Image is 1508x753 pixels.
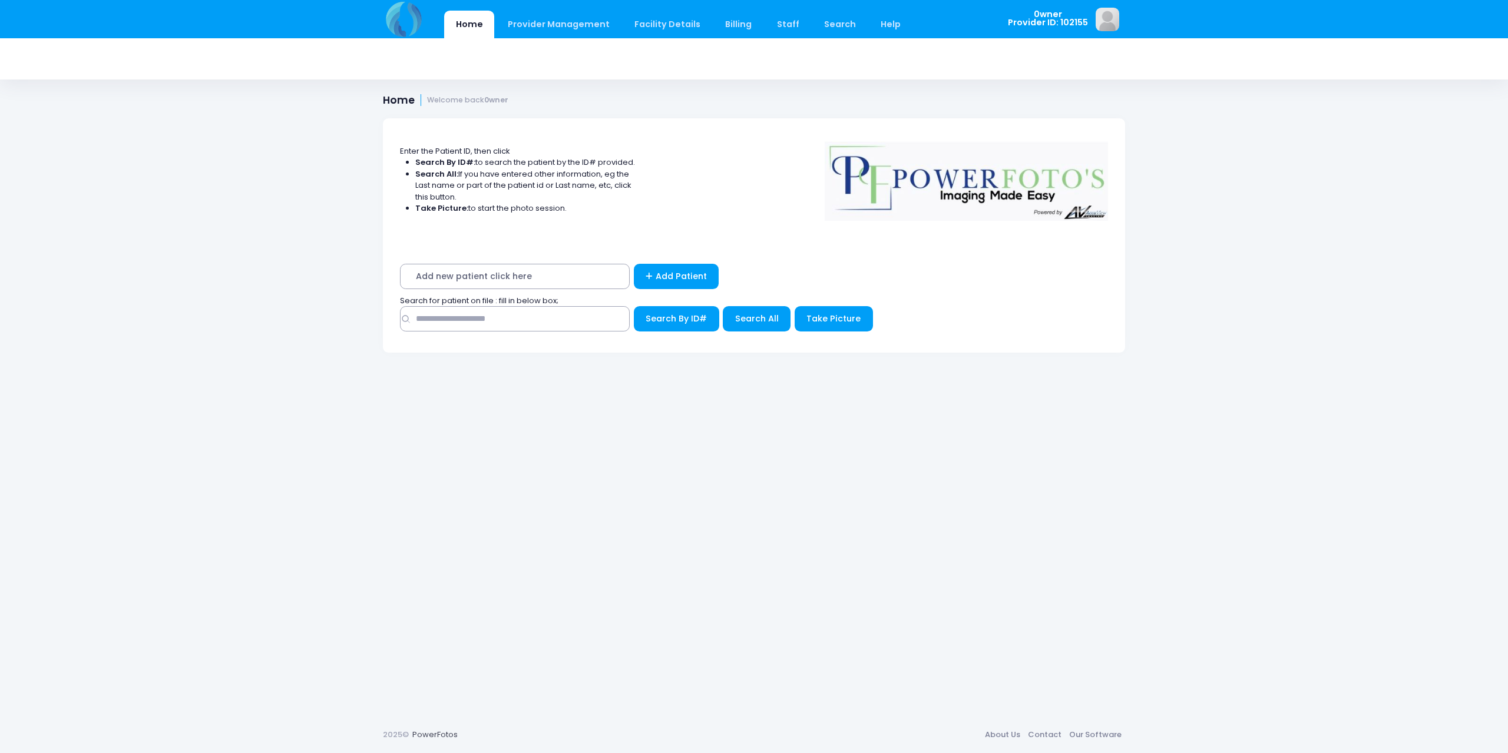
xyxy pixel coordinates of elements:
a: About Us [981,724,1024,745]
a: Provider Management [496,11,621,38]
span: Add new patient click here [400,264,630,289]
button: Take Picture [795,306,873,331]
button: Search All [723,306,791,331]
h1: Home [383,94,508,107]
a: Billing [714,11,763,38]
a: Facility Details [623,11,712,38]
a: Search [812,11,867,38]
span: Search By ID# [646,313,707,324]
li: to start the photo session. [415,203,636,214]
span: Enter the Patient ID, then click [400,145,510,157]
img: Logo [819,134,1114,221]
li: to search the patient by the ID# provided. [415,157,636,168]
a: Our Software [1065,724,1125,745]
li: If you have entered other information, eg the Last name or part of the patient id or Last name, e... [415,168,636,203]
a: Staff [765,11,811,38]
a: Home [444,11,494,38]
strong: 0wner [484,95,508,105]
button: Search By ID# [634,306,719,331]
strong: Search By ID#: [415,157,475,168]
a: Help [869,11,912,38]
span: Search All [735,313,779,324]
strong: Search All: [415,168,458,180]
span: Search for patient on file : fill in below box; [400,295,558,306]
a: PowerFotos [412,729,458,740]
a: Add Patient [634,264,719,289]
span: 2025© [383,729,409,740]
span: Take Picture [806,313,861,324]
img: image [1096,8,1119,31]
a: Contact [1024,724,1065,745]
strong: Take Picture: [415,203,468,214]
span: 0wner Provider ID: 102155 [1008,10,1088,27]
small: Welcome back [427,96,508,105]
